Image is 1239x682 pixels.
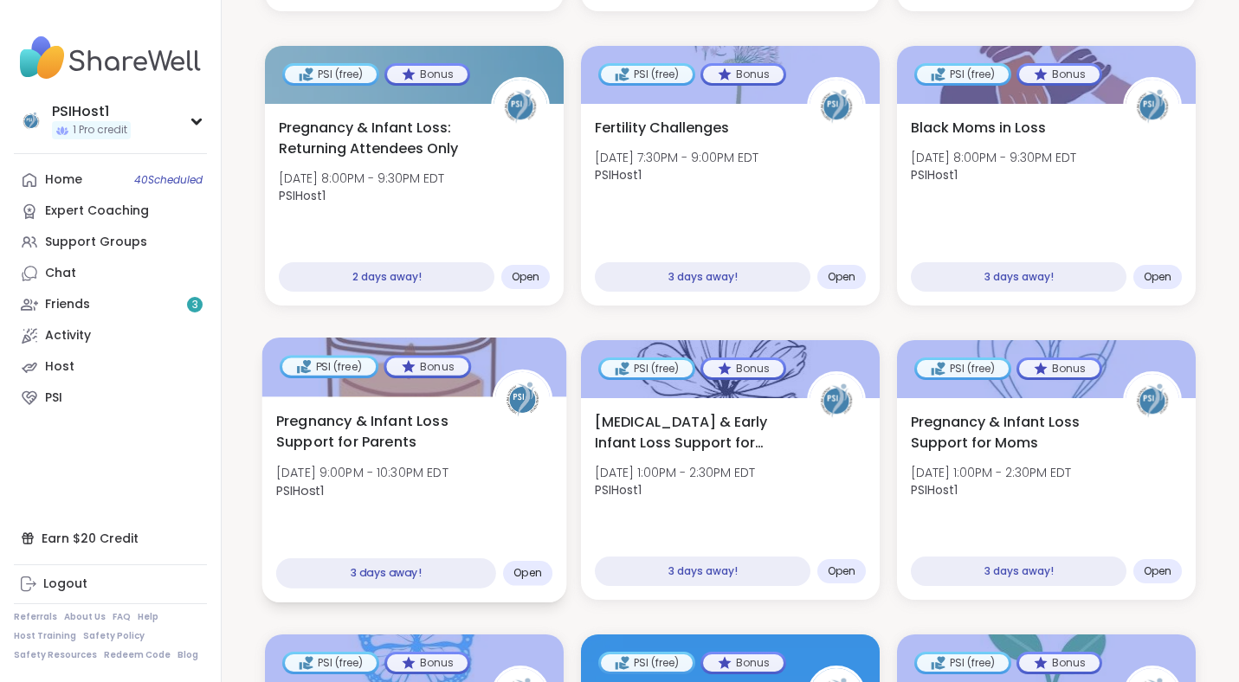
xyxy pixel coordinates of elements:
[279,187,326,204] b: PSIHost1
[104,649,171,661] a: Redeem Code
[1126,80,1179,133] img: PSIHost1
[1144,564,1171,578] span: Open
[45,327,91,344] div: Activity
[17,107,45,135] img: PSIHost1
[45,389,62,407] div: PSI
[917,654,1009,672] div: PSI (free)
[387,654,468,672] div: Bonus
[276,464,448,481] span: [DATE] 9:00PM - 10:30PM EDT
[279,262,494,292] div: 2 days away!
[494,80,547,133] img: PSIHost1
[387,66,468,83] div: Bonus
[595,412,788,454] span: [MEDICAL_DATA] & Early Infant Loss Support for Parents
[14,28,207,88] img: ShareWell Nav Logo
[911,262,1126,292] div: 3 days away!
[279,170,444,187] span: [DATE] 8:00PM - 9:30PM EDT
[45,234,147,251] div: Support Groups
[1126,374,1179,428] img: PSIHost1
[14,649,97,661] a: Safety Resources
[828,270,855,284] span: Open
[810,374,863,428] img: PSIHost1
[113,611,131,623] a: FAQ
[917,66,1009,83] div: PSI (free)
[601,654,693,672] div: PSI (free)
[45,203,149,220] div: Expert Coaching
[52,102,131,121] div: PSIHost1
[14,611,57,623] a: Referrals
[1144,270,1171,284] span: Open
[911,166,958,183] b: PSIHost1
[14,258,207,289] a: Chat
[595,149,758,166] span: [DATE] 7:30PM - 9:00PM EDT
[601,360,693,377] div: PSI (free)
[703,654,784,672] div: Bonus
[279,118,472,159] span: Pregnancy & Infant Loss: Returning Attendees Only
[45,296,90,313] div: Friends
[276,558,496,589] div: 3 days away!
[1019,360,1100,377] div: Bonus
[14,164,207,196] a: Home40Scheduled
[601,66,693,83] div: PSI (free)
[276,410,473,453] span: Pregnancy & Infant Loss Support for Parents
[14,196,207,227] a: Expert Coaching
[14,383,207,414] a: PSI
[285,654,377,672] div: PSI (free)
[495,372,550,427] img: PSIHost1
[14,569,207,600] a: Logout
[14,227,207,258] a: Support Groups
[595,464,755,481] span: [DATE] 1:00PM - 2:30PM EDT
[917,360,1009,377] div: PSI (free)
[14,351,207,383] a: Host
[595,118,729,138] span: Fertility Challenges
[911,481,958,499] b: PSIHost1
[703,360,784,377] div: Bonus
[911,118,1046,138] span: Black Moms in Loss
[45,265,76,282] div: Chat
[386,357,468,375] div: Bonus
[595,166,642,183] b: PSIHost1
[1019,66,1100,83] div: Bonus
[828,564,855,578] span: Open
[14,523,207,554] div: Earn $20 Credit
[14,320,207,351] a: Activity
[45,358,74,376] div: Host
[595,481,642,499] b: PSIHost1
[138,611,158,623] a: Help
[14,289,207,320] a: Friends3
[911,149,1076,166] span: [DATE] 8:00PM - 9:30PM EDT
[45,171,82,189] div: Home
[285,66,377,83] div: PSI (free)
[14,630,76,642] a: Host Training
[595,557,810,586] div: 3 days away!
[83,630,145,642] a: Safety Policy
[513,566,542,580] span: Open
[73,123,127,138] span: 1 Pro credit
[595,262,810,292] div: 3 days away!
[134,173,203,187] span: 40 Scheduled
[911,412,1104,454] span: Pregnancy & Infant Loss Support for Moms
[43,576,87,593] div: Logout
[911,557,1126,586] div: 3 days away!
[810,80,863,133] img: PSIHost1
[64,611,106,623] a: About Us
[276,481,324,499] b: PSIHost1
[282,357,376,375] div: PSI (free)
[192,298,198,312] span: 3
[177,649,198,661] a: Blog
[703,66,784,83] div: Bonus
[512,270,539,284] span: Open
[911,464,1071,481] span: [DATE] 1:00PM - 2:30PM EDT
[1019,654,1100,672] div: Bonus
